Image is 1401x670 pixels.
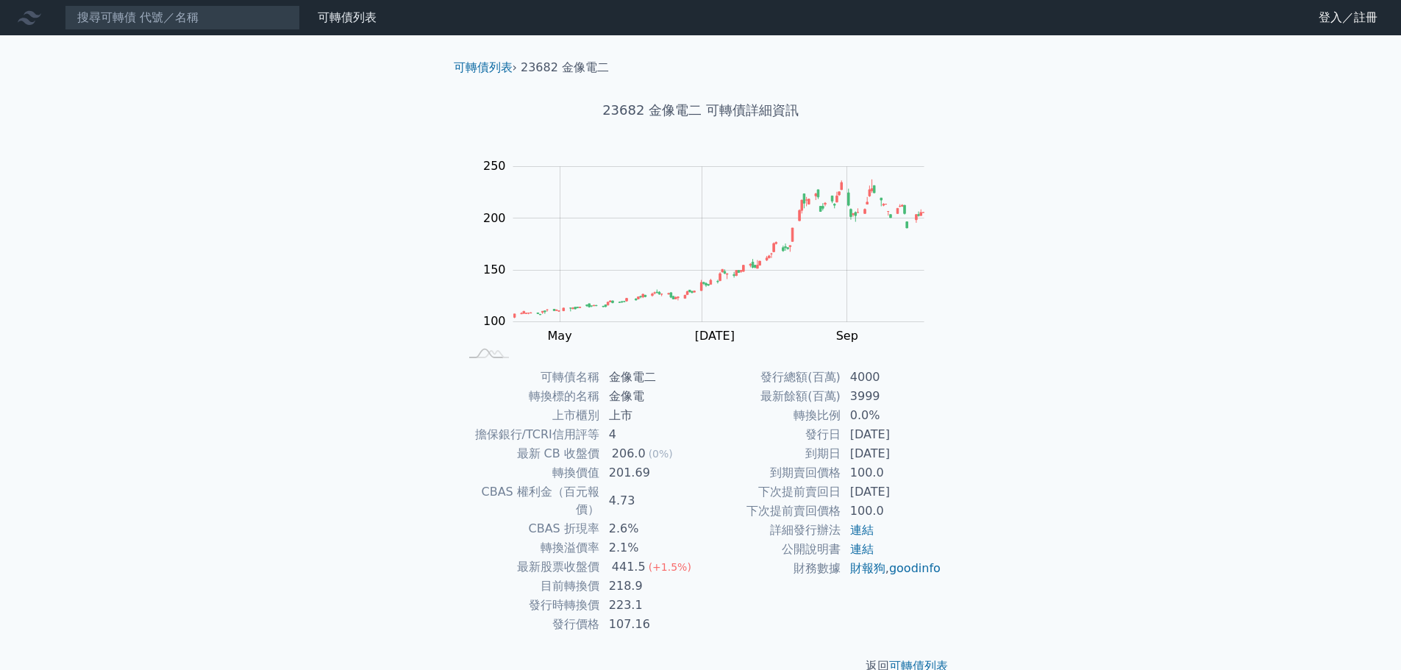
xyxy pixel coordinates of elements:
td: 100.0 [841,502,942,521]
td: [DATE] [841,444,942,463]
td: CBAS 權利金（百元報價） [460,482,600,519]
td: 2.6% [600,519,701,538]
td: 4 [600,425,701,444]
a: 可轉債列表 [318,10,377,24]
tspan: 100 [483,314,506,328]
td: 100.0 [841,463,942,482]
td: 公開說明書 [701,540,841,559]
td: 下次提前賣回日 [701,482,841,502]
td: 詳細發行辦法 [701,521,841,540]
tspan: 250 [483,159,506,173]
tspan: 150 [483,263,506,277]
td: 到期賣回價格 [701,463,841,482]
td: 最新餘額(百萬) [701,387,841,406]
td: 218.9 [600,577,701,596]
div: 441.5 [609,558,649,576]
td: 可轉債名稱 [460,368,600,387]
td: 下次提前賣回價格 [701,502,841,521]
tspan: [DATE] [695,329,735,343]
a: 財報狗 [850,561,885,575]
td: 0.0% [841,406,942,425]
div: 206.0 [609,445,649,463]
td: 4000 [841,368,942,387]
td: 223.1 [600,596,701,615]
td: 發行價格 [460,615,600,634]
a: 連結 [850,542,874,556]
td: 4.73 [600,482,701,519]
td: 發行時轉換價 [460,596,600,615]
td: 財務數據 [701,559,841,578]
td: 擔保銀行/TCRI信用評等 [460,425,600,444]
h1: 23682 金像電二 可轉債詳細資訊 [442,100,960,121]
td: 107.16 [600,615,701,634]
li: › [454,59,517,76]
iframe: Chat Widget [1327,599,1401,670]
tspan: Sep [836,329,858,343]
span: (0%) [649,448,673,460]
td: 2.1% [600,538,701,557]
td: 發行總額(百萬) [701,368,841,387]
td: 金像電二 [600,368,701,387]
td: 3999 [841,387,942,406]
input: 搜尋可轉債 代號／名稱 [65,5,300,30]
a: goodinfo [889,561,941,575]
tspan: May [548,329,572,343]
tspan: 200 [483,211,506,225]
td: 上市 [600,406,701,425]
td: [DATE] [841,425,942,444]
td: 轉換比例 [701,406,841,425]
g: Chart [476,159,947,372]
td: 目前轉換價 [460,577,600,596]
div: 聊天小工具 [1327,599,1401,670]
td: , [841,559,942,578]
a: 連結 [850,523,874,537]
span: (+1.5%) [649,561,691,573]
li: 23682 金像電二 [521,59,609,76]
td: 轉換價值 [460,463,600,482]
td: 轉換標的名稱 [460,387,600,406]
td: CBAS 折現率 [460,519,600,538]
td: 金像電 [600,387,701,406]
td: 201.69 [600,463,701,482]
td: 轉換溢價率 [460,538,600,557]
td: 最新股票收盤價 [460,557,600,577]
td: 發行日 [701,425,841,444]
td: 到期日 [701,444,841,463]
td: 最新 CB 收盤價 [460,444,600,463]
td: [DATE] [841,482,942,502]
a: 可轉債列表 [454,60,513,74]
td: 上市櫃別 [460,406,600,425]
a: 登入／註冊 [1307,6,1389,29]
